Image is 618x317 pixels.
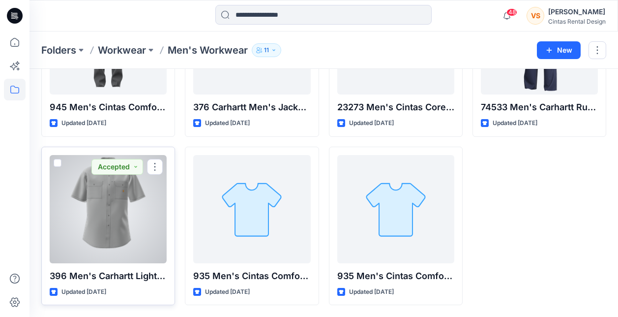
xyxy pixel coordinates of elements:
p: Updated [DATE] [349,118,394,128]
span: 48 [506,8,517,16]
p: 376 Carhartt Men's Jacket LS [193,100,310,114]
a: 935 Men's Cintas Comfort Shirt LS/SS [337,155,454,263]
p: Updated [DATE] [61,118,106,128]
p: 935 Men's Cintas Comfort Shirt LS/SS [337,269,454,283]
p: 935 Men's Cintas Comfort Shirt LS/SS [193,269,310,283]
p: 74533 Men's Carhartt Rugged Flex Pant [481,100,598,114]
p: 11 [264,45,269,56]
button: New [537,41,581,59]
a: Workwear [98,43,146,57]
a: 396 Men's Carhartt Lightweight Workshirt LS/SS [50,155,167,263]
button: 11 [252,43,281,57]
p: Men's Workwear [168,43,248,57]
p: Updated [DATE] [205,118,250,128]
div: [PERSON_NAME] [548,6,606,18]
p: 23273 Men's Cintas Core Comfort Flex Pro WorkShirt LS/SS [337,100,454,114]
p: Updated [DATE] [205,287,250,297]
p: Updated [DATE] [61,287,106,297]
p: Updated [DATE] [493,118,537,128]
p: 396 Men's Carhartt Lightweight Workshirt LS/SS [50,269,167,283]
div: Cintas Rental Design [548,18,606,25]
a: 935 Men's Cintas Comfort Shirt LS/SS [193,155,310,263]
a: Folders [41,43,76,57]
p: Updated [DATE] [349,287,394,297]
div: VS [527,7,544,25]
p: 945 Men's Cintas Comfort Flex Pant [50,100,167,114]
